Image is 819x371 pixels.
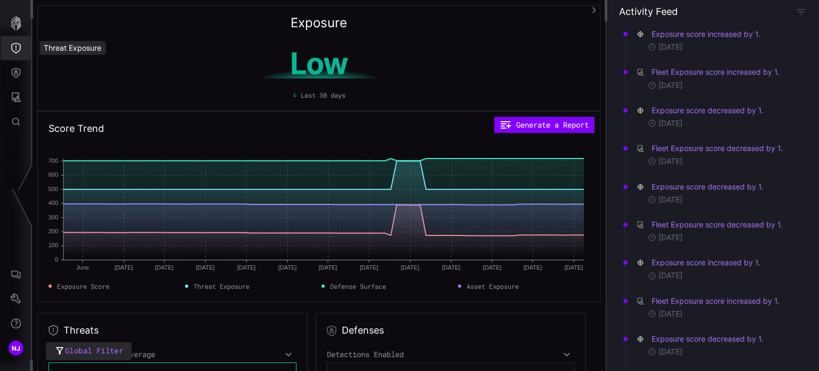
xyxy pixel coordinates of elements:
[565,264,583,271] text: [DATE]
[327,350,575,359] div: Detections Enabled
[651,257,761,268] button: Exposure score increased by 1.
[76,264,89,271] text: June
[237,264,256,271] text: [DATE]
[49,214,58,220] text: 300
[651,334,764,344] button: Exposure score decreased by 1.
[659,271,682,280] time: [DATE]
[659,309,682,319] time: [DATE]
[46,342,132,361] button: Global Filter
[57,281,109,291] span: Exposure Score
[651,29,761,40] button: Exposure score increased by 1.
[467,281,519,291] span: Asset Exposure
[524,264,542,271] text: [DATE]
[659,156,682,166] time: [DATE]
[49,171,58,178] text: 600
[342,324,384,337] h2: Defenses
[651,181,764,192] button: Exposure score decreased by 1.
[55,256,58,263] text: 0
[219,49,419,78] h1: Low
[65,344,123,358] span: Global Filter
[651,219,783,230] button: Fleet Exposure score decreased by 1.
[330,281,386,291] span: Defense Surface
[494,117,595,133] button: Generate a Report
[659,119,682,128] time: [DATE]
[401,264,420,271] text: [DATE]
[651,105,764,116] button: Exposure score decreased by 1.
[360,264,379,271] text: [DATE]
[49,157,58,164] text: 700
[1,336,31,360] button: NJ
[155,264,174,271] text: [DATE]
[651,143,783,154] button: Fleet Exposure score decreased by 1.
[291,17,347,29] h2: Exposure
[278,264,297,271] text: [DATE]
[659,81,682,90] time: [DATE]
[651,67,780,77] button: Fleet Exposure score increased by 1.
[49,350,296,359] div: Top 10 Technique Coverage
[659,195,682,204] time: [DATE]
[49,242,58,248] text: 100
[442,264,461,271] text: [DATE]
[319,264,338,271] text: [DATE]
[49,228,58,234] text: 200
[115,264,133,271] text: [DATE]
[651,296,780,306] button: Fleet Exposure score increased by 1.
[659,347,682,357] time: [DATE]
[63,324,99,337] h2: Threats
[49,200,58,206] text: 400
[659,42,682,52] time: [DATE]
[49,186,58,192] text: 500
[619,5,678,18] h4: Activity Feed
[49,122,104,135] h2: Score Trend
[12,343,21,354] span: NJ
[39,41,106,55] div: Threat Exposure
[659,233,682,242] time: [DATE]
[196,264,215,271] text: [DATE]
[483,264,502,271] text: [DATE]
[194,281,250,291] span: Threat Exposure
